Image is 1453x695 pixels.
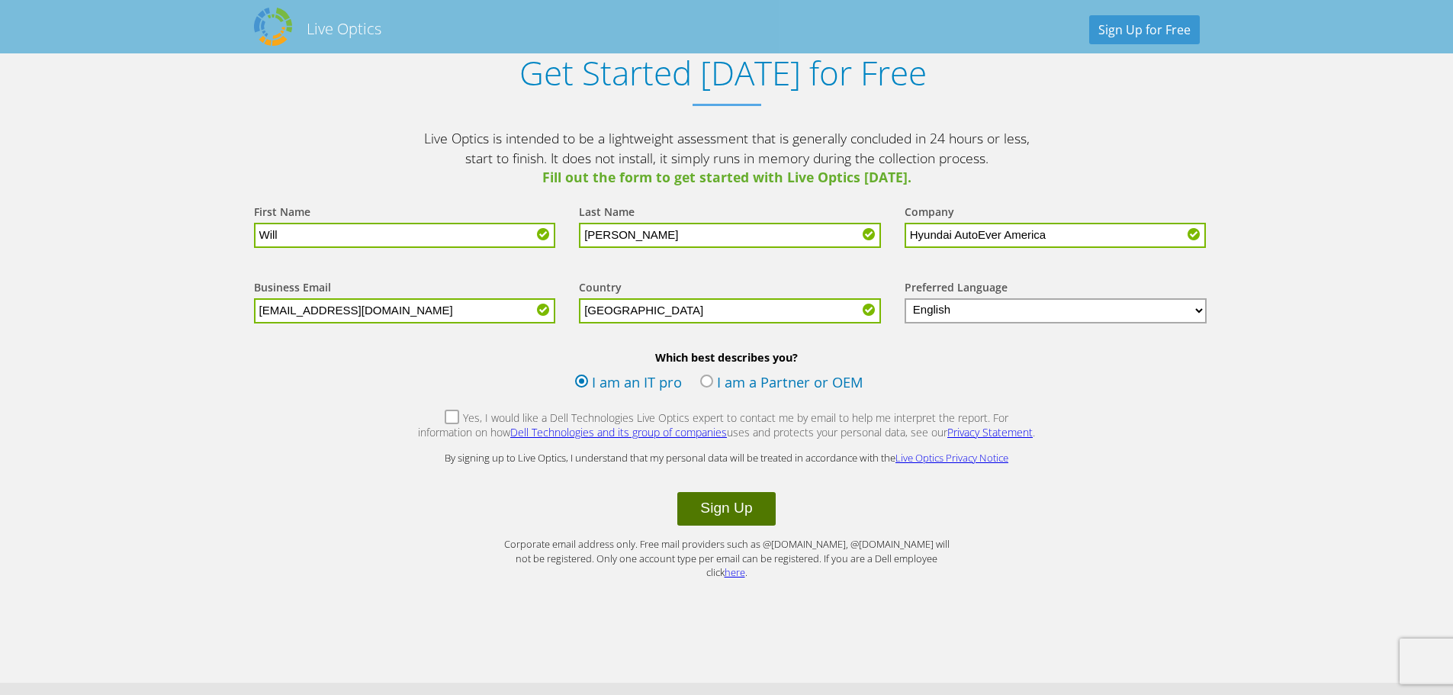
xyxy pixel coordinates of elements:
[579,298,881,323] input: Start typing to search for a country
[1089,15,1200,44] a: Sign Up for Free
[579,204,635,223] label: Last Name
[905,204,954,223] label: Company
[947,425,1033,439] a: Privacy Statement
[579,280,622,298] label: Country
[254,280,331,298] label: Business Email
[422,129,1032,188] p: Live Optics is intended to be a lightweight assessment that is generally concluded in 24 hours or...
[700,372,863,395] label: I am a Partner or OEM
[498,537,956,580] p: Corporate email address only. Free mail providers such as @[DOMAIN_NAME], @[DOMAIN_NAME] will not...
[422,168,1032,188] span: Fill out the form to get started with Live Optics [DATE].
[307,18,381,39] h2: Live Optics
[254,204,310,223] label: First Name
[575,372,682,395] label: I am an IT pro
[239,350,1215,365] b: Which best describes you?
[254,8,292,46] img: Dell Dpack
[510,425,727,439] a: Dell Technologies and its group of companies
[677,492,775,526] button: Sign Up
[725,565,745,579] a: here
[895,451,1008,465] a: Live Optics Privacy Notice
[422,451,1032,465] p: By signing up to Live Optics, I understand that my personal data will be treated in accordance wi...
[905,280,1008,298] label: Preferred Language
[417,410,1037,443] label: Yes, I would like a Dell Technologies Live Optics expert to contact me by email to help me interp...
[239,53,1207,92] h1: Get Started [DATE] for Free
